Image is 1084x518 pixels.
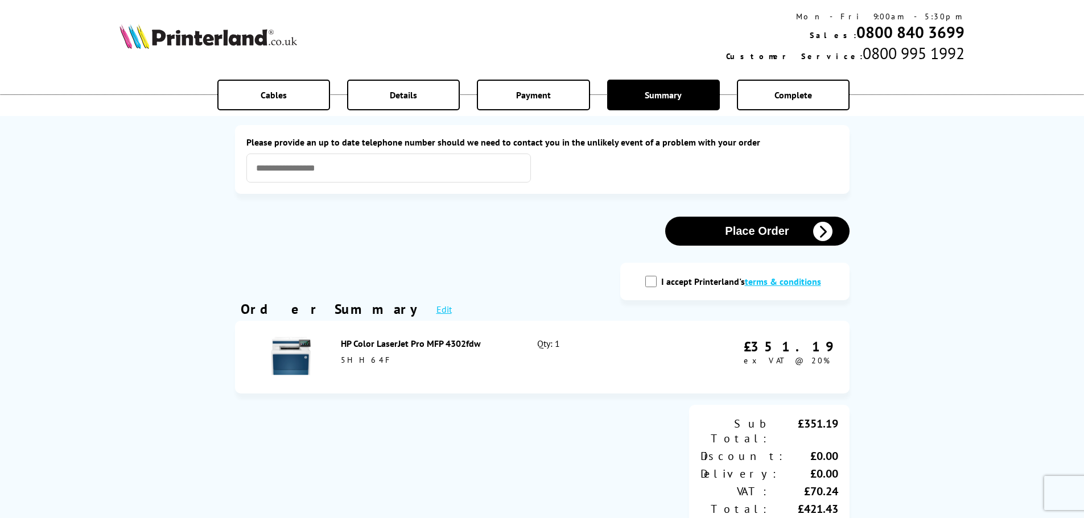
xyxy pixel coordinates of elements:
label: Please provide an up to date telephone number should we need to contact you in the unlikely event... [246,136,838,148]
div: £70.24 [769,484,838,499]
div: £0.00 [785,449,838,463]
label: I accept Printerland's [661,276,827,287]
div: Total: [700,502,769,516]
div: £351.19 [769,416,838,446]
div: £421.43 [769,502,838,516]
div: Delivery: [700,466,779,481]
span: Sales: [810,30,856,40]
div: £351.19 [744,338,832,355]
div: VAT: [700,484,769,499]
span: Customer Service: [726,51,863,61]
div: Sub Total: [700,416,769,446]
a: modal_tc [745,276,821,287]
span: ex VAT @ 20% [744,355,830,366]
div: Order Summary [241,300,425,318]
a: Edit [436,304,452,315]
span: Payment [516,89,551,101]
span: Details [390,89,417,101]
span: Complete [774,89,812,101]
img: Printerland Logo [119,24,297,49]
span: Cables [261,89,287,101]
div: Qty: 1 [537,338,655,376]
div: Discount: [700,449,785,463]
div: 5HH64F [341,355,513,365]
div: Mon - Fri 9:00am - 5:30pm [726,11,965,22]
div: £0.00 [779,466,838,481]
a: 0800 840 3699 [856,22,965,43]
span: 0800 995 1992 [863,43,965,64]
button: Place Order [665,217,850,246]
span: Summary [645,89,682,101]
div: HP Color LaserJet Pro MFP 4302fdw [341,338,513,349]
img: HP Color LaserJet Pro MFP 4302fdw [271,336,311,376]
